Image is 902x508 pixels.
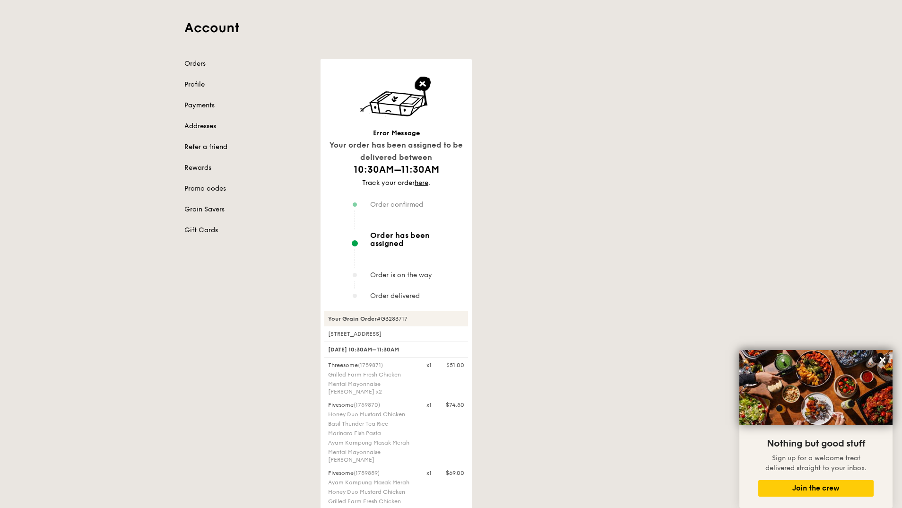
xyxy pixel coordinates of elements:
div: Fivesome [328,401,415,409]
button: Join the crew [758,480,874,497]
a: Rewards [184,163,309,173]
h1: 10:30AM–11:30AM [324,163,468,176]
div: Fivesome [328,469,415,477]
button: Close [875,352,890,368]
a: Grain Savers [184,205,309,214]
div: Grilled Farm Fresh Chicken [328,371,415,378]
div: $51.00 [446,361,464,369]
div: Marinara Fish Pasta [328,429,415,437]
a: Payments [184,101,309,110]
div: x1 [426,361,432,369]
div: Honey Duo Mustard Chicken [328,411,415,418]
img: DSC07876-Edit02-Large.jpeg [739,350,893,425]
div: Your order has been assigned to be delivered between [324,139,468,163]
h1: Account [184,19,718,36]
div: $74.50 [446,401,464,409]
span: Order is on the way [370,271,432,279]
span: Order delivered [370,292,420,300]
a: Profile [184,80,309,89]
div: Ayam Kampung Masak Merah [328,439,415,447]
div: Grilled Farm Fresh Chicken [328,498,415,505]
a: Orders [184,59,309,69]
div: Track your order . [324,178,468,188]
div: x1 [426,469,432,477]
strong: Your Grain Order [328,315,377,322]
div: Mentai Mayonnaise [PERSON_NAME] [328,448,415,464]
div: Honey Duo Mustard Chicken [328,488,415,496]
div: [DATE] 10:30AM–11:30AM [324,342,468,358]
img: icon-track-failed@2x.d0e4ac34.png [358,70,434,122]
span: Nothing but good stuff [767,438,865,449]
div: Basil Thunder Tea Rice [328,420,415,428]
a: Refer a friend [184,142,309,152]
div: x1 [426,401,432,409]
a: Addresses [184,122,309,131]
span: Sign up for a welcome treat delivered straight to your inbox. [765,454,867,472]
div: #G3283717 [324,311,468,326]
div: Ayam Kampung Masak Merah [328,479,415,486]
a: Gift Cards [184,226,309,235]
div: $69.00 [446,469,464,477]
a: here [415,179,428,187]
h3: Error Message [336,129,457,137]
span: (1759871) [358,362,383,368]
span: (1759870) [354,402,380,408]
div: Mentai Mayonnaise [PERSON_NAME] x2 [328,380,415,395]
span: (1759859) [354,470,380,476]
div: [STREET_ADDRESS] [324,330,468,338]
a: Promo codes [184,184,309,193]
span: Order has been assigned [370,231,464,247]
div: Threesome [328,361,415,369]
span: Order confirmed [370,201,423,209]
